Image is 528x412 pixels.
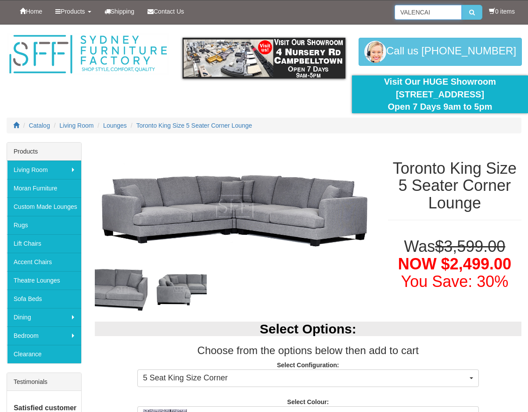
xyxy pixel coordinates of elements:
[60,122,94,129] a: Living Room
[395,5,462,20] input: Site search
[435,237,505,255] del: $3,599.00
[137,369,479,387] button: 5 Seat King Size Corner
[29,122,50,129] a: Catalog
[260,322,356,336] b: Select Options:
[401,272,508,290] font: You Save: 30%
[7,33,169,75] img: Sydney Furniture Factory
[388,238,521,290] h1: Was
[7,326,81,345] a: Bedroom
[7,161,81,179] a: Living Room
[7,253,81,271] a: Accent Chairs
[13,0,49,22] a: Home
[136,122,252,129] a: Toronto King Size 5 Seater Corner Lounge
[388,160,521,212] h1: Toronto King Size 5 Seater Corner Lounge
[7,143,81,161] div: Products
[49,0,97,22] a: Products
[154,8,184,15] span: Contact Us
[7,216,81,234] a: Rugs
[277,362,339,369] strong: Select Configuration:
[7,373,81,391] div: Testimonials
[7,290,81,308] a: Sofa Beds
[61,8,85,15] span: Products
[7,345,81,363] a: Clearance
[287,398,329,405] strong: Select Colour:
[103,122,127,129] a: Lounges
[98,0,141,22] a: Shipping
[95,345,522,356] h3: Choose from the options below then add to cart
[7,234,81,253] a: Lift Chairs
[7,179,81,197] a: Moran Furniture
[398,255,511,273] span: NOW $2,499.00
[7,197,81,216] a: Custom Made Lounges
[26,8,42,15] span: Home
[359,75,521,113] div: Visit Our HUGE Showroom [STREET_ADDRESS] Open 7 Days 9am to 5pm
[489,7,515,16] li: 0 items
[7,308,81,326] a: Dining
[143,373,467,384] span: 5 Seat King Size Corner
[7,271,81,290] a: Theatre Lounges
[111,8,135,15] span: Shipping
[14,404,76,412] b: Satisfied customer
[141,0,190,22] a: Contact Us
